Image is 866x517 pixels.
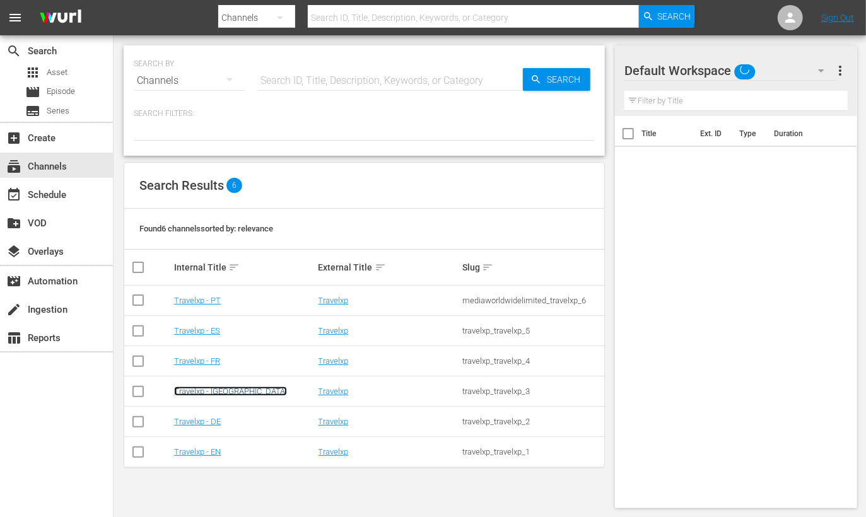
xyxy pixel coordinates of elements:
div: travelxp_travelxp_4 [462,356,602,366]
div: travelxp_travelxp_1 [462,447,602,456]
span: Found 6 channels sorted by: relevance [139,224,273,233]
a: Travelxp [319,386,349,396]
span: Search [6,44,21,59]
div: Channels [134,63,245,98]
a: Sign Out [821,13,854,23]
a: Travelxp - [GEOGRAPHIC_DATA] [174,386,287,396]
span: Series [47,105,69,117]
p: Search Filters: [134,108,595,119]
div: External Title [319,260,459,275]
th: Ext. ID [693,116,732,151]
th: Duration [766,116,842,151]
span: VOD [6,216,21,231]
div: Default Workspace [624,53,836,88]
span: Ingestion [6,302,21,317]
div: mediaworldwidelimited_travelxp_6 [462,296,602,305]
span: sort [375,262,386,273]
span: Search [658,5,691,28]
span: Asset [47,66,67,79]
span: Search Results [139,178,224,193]
div: travelxp_travelxp_2 [462,417,602,426]
div: travelxp_travelxp_3 [462,386,602,396]
a: Travelxp - ES [174,326,220,335]
div: Slug [462,260,602,275]
span: Asset [25,65,40,80]
a: Travelxp - EN [174,447,221,456]
th: Title [641,116,693,151]
a: Travelxp [319,417,349,426]
div: Internal Title [174,260,314,275]
span: Automation [6,274,21,289]
span: Search [542,68,590,91]
span: Episode [47,85,75,98]
a: Travelxp [319,326,349,335]
span: sort [482,262,493,273]
a: Travelxp [319,447,349,456]
button: more_vert [833,55,848,86]
span: menu [8,10,23,25]
span: sort [228,262,240,273]
span: more_vert [833,63,848,78]
a: Travelxp - DE [174,417,221,426]
span: Episode [25,84,40,100]
span: Series [25,103,40,119]
th: Type [732,116,766,151]
span: Overlays [6,244,21,259]
a: Travelxp [319,296,349,305]
img: ans4CAIJ8jUAAAAAAAAAAAAAAAAAAAAAAAAgQb4GAAAAAAAAAAAAAAAAAAAAAAAAJMjXAAAAAAAAAAAAAAAAAAAAAAAAgAT5G... [30,3,91,33]
div: travelxp_travelxp_5 [462,326,602,335]
span: Reports [6,330,21,346]
button: Search [639,5,694,28]
span: Schedule [6,187,21,202]
span: Create [6,131,21,146]
a: Travelxp - FR [174,356,220,366]
a: Travelxp [319,356,349,366]
button: Search [523,68,590,91]
span: Channels [6,159,21,174]
span: 6 [226,178,242,193]
a: Travelxp - PT [174,296,221,305]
